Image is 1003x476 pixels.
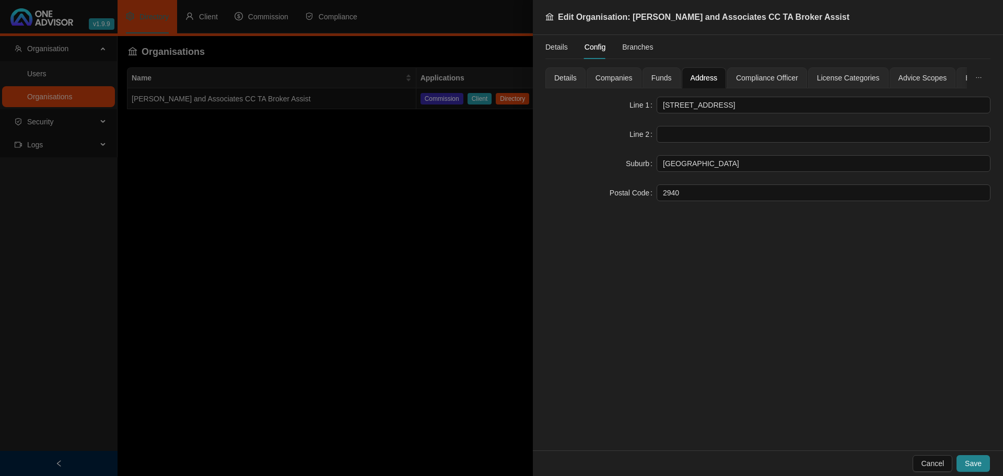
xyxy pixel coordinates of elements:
div: Details [554,72,577,84]
span: Address [691,74,717,82]
button: ellipsis [967,67,990,88]
span: Compliance Officer [736,74,798,82]
span: ellipsis [975,74,982,81]
span: Save [965,458,982,469]
label: Line 2 [629,126,657,143]
label: Line 1 [629,97,657,113]
span: Funds [651,74,672,82]
label: Suburb [626,155,657,172]
div: Details [545,41,568,53]
span: Config [585,43,605,51]
span: bank [545,13,554,21]
label: Postal Code [610,184,657,201]
button: Save [957,455,990,472]
button: Cancel [913,455,952,472]
span: Companies [596,74,633,82]
span: Edit Organisation: [PERSON_NAME] and Associates CC TA Broker Assist [558,13,849,21]
div: Branding [965,72,995,84]
span: License Categories [817,74,880,82]
span: Cancel [921,458,944,469]
span: Advice Scopes [899,74,947,82]
div: Branches [622,41,653,53]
